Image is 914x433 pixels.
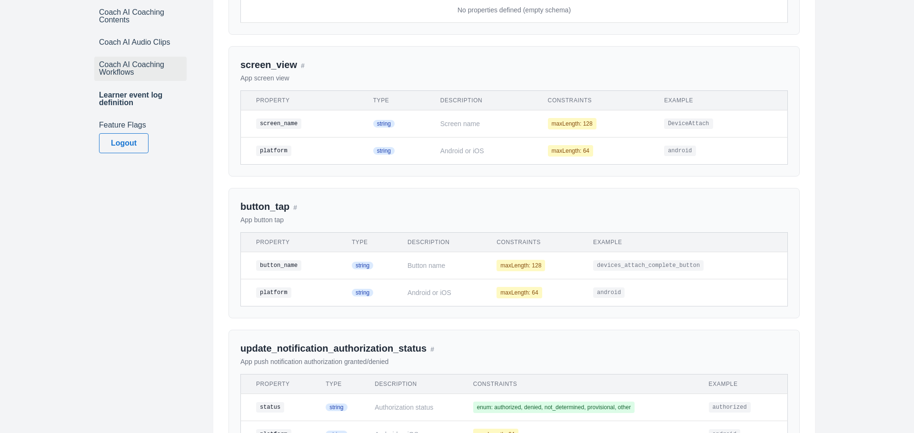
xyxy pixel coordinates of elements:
p: App screen view [240,73,788,83]
a: update_notification_authorization_status# [240,343,434,354]
th: Example [656,91,787,110]
span: string [352,262,373,269]
th: Type [366,91,433,110]
p: App button tap [240,215,788,225]
code: android [664,146,695,156]
code: screen_name [256,118,301,129]
a: screen_view# [240,59,305,70]
th: Example [586,233,787,252]
a: button_tap# [240,201,297,212]
span: string [352,289,373,296]
span: maxLength: 64 [497,287,542,298]
code: platform [256,146,291,156]
code: android [593,287,625,298]
th: Description [433,91,540,110]
th: Constraints [489,233,586,252]
code: devices_attach_complete_button [593,260,704,271]
span: string [373,147,395,155]
span: # [430,345,434,353]
a: Coach AI Coaching Workflows [94,57,187,81]
button: Logout [99,133,149,153]
th: Property [241,233,344,252]
th: Description [367,374,465,394]
span: maxLength: 128 [497,260,545,271]
span: Android or iOS [440,147,484,155]
code: status [256,402,284,413]
span: # [301,62,305,69]
th: Type [344,233,400,252]
span: Screen name [440,120,480,128]
th: Constraints [540,91,657,110]
span: Authorization status [375,403,433,411]
a: Feature Flags [94,117,187,133]
span: string [373,120,395,128]
th: Property [241,91,366,110]
th: Property [241,374,318,394]
span: Button name [407,262,445,269]
th: Type [318,374,367,394]
code: platform [256,287,291,298]
p: App push notification authorization granted/denied [240,357,788,366]
span: maxLength: 64 [548,145,593,157]
code: DeviceAttach [664,118,713,129]
th: Constraints [466,374,701,394]
a: Learner event log definition [94,87,187,111]
code: authorized [709,402,751,413]
a: Coach AI Coaching Contents [94,4,187,28]
span: string [326,403,347,411]
span: enum: authorized, denied, not_determined, provisional, other [473,402,635,413]
span: maxLength: 128 [548,118,596,129]
th: Description [400,233,489,252]
th: Example [701,374,788,394]
a: Coach AI Audio Clips [94,34,187,51]
span: Android or iOS [407,289,451,296]
code: button_name [256,260,301,271]
span: # [293,204,297,211]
